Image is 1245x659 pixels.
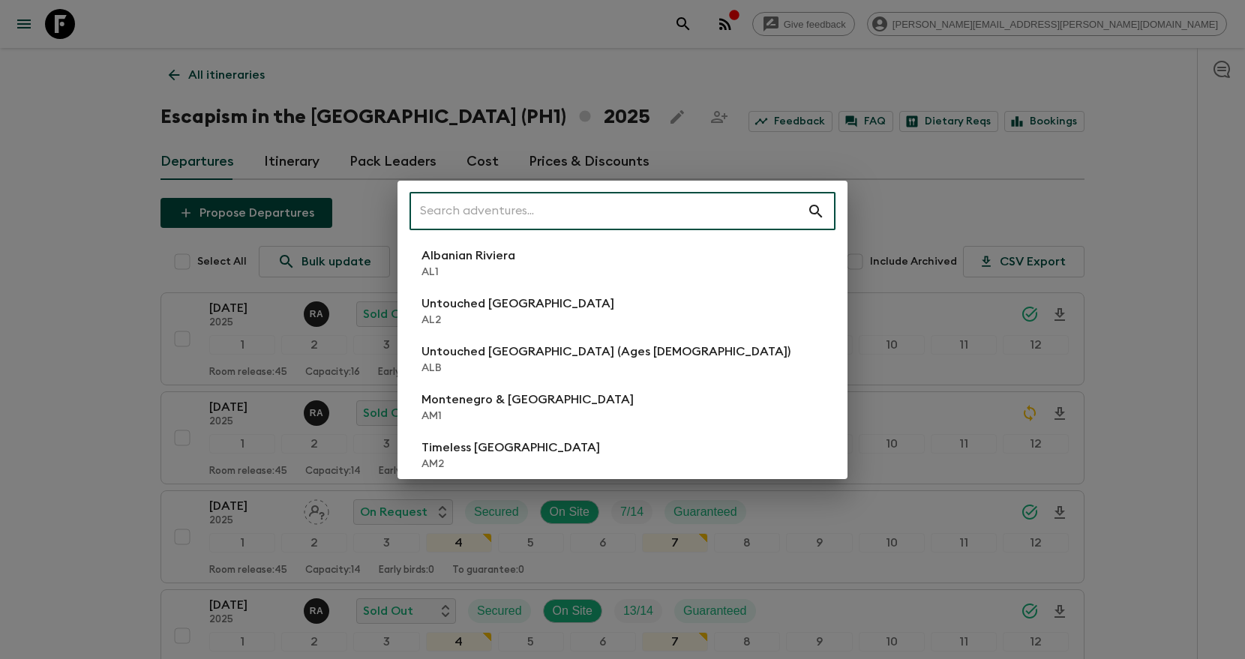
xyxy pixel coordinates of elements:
p: AL1 [421,265,515,280]
p: Untouched [GEOGRAPHIC_DATA] [421,295,614,313]
p: Untouched [GEOGRAPHIC_DATA] (Ages [DEMOGRAPHIC_DATA]) [421,343,790,361]
p: AM2 [421,457,600,472]
p: Timeless [GEOGRAPHIC_DATA] [421,439,600,457]
p: Montenegro & [GEOGRAPHIC_DATA] [421,391,634,409]
p: ALB [421,361,790,376]
p: AM1 [421,409,634,424]
p: AL2 [421,313,614,328]
p: Albanian Riviera [421,247,515,265]
input: Search adventures... [409,190,807,232]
